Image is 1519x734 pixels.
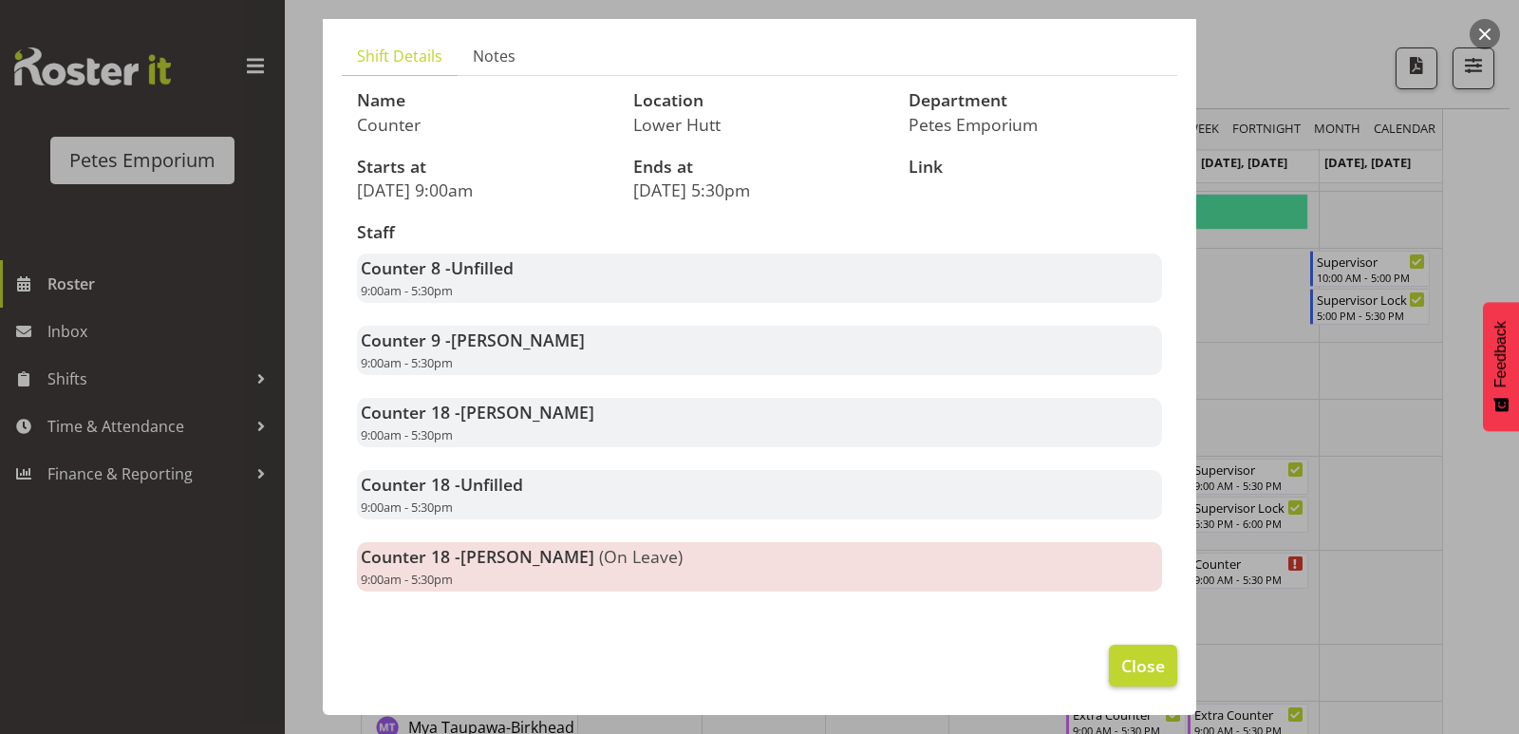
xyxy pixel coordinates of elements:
[357,45,442,67] span: Shift Details
[361,354,453,371] span: 9:00am - 5:30pm
[361,329,585,351] strong: Counter 9 -
[361,256,514,279] strong: Counter 8 -
[473,45,516,67] span: Notes
[599,545,683,568] span: (On Leave)
[909,158,1162,177] h3: Link
[1121,653,1165,678] span: Close
[451,256,514,279] span: Unfilled
[1492,321,1510,387] span: Feedback
[357,158,610,177] h3: Starts at
[909,91,1162,110] h3: Department
[633,91,887,110] h3: Location
[633,179,887,200] p: [DATE] 5:30pm
[361,499,453,516] span: 9:00am - 5:30pm
[357,114,610,135] p: Counter
[357,91,610,110] h3: Name
[460,401,594,423] span: [PERSON_NAME]
[633,114,887,135] p: Lower Hutt
[361,282,453,299] span: 9:00am - 5:30pm
[361,571,453,588] span: 9:00am - 5:30pm
[361,473,523,496] strong: Counter 18 -
[361,545,594,568] strong: Counter 18 -
[460,473,523,496] span: Unfilled
[357,223,1162,242] h3: Staff
[361,401,594,423] strong: Counter 18 -
[357,179,610,200] p: [DATE] 9:00am
[361,426,453,443] span: 9:00am - 5:30pm
[460,545,594,568] span: [PERSON_NAME]
[1483,302,1519,431] button: Feedback - Show survey
[909,114,1162,135] p: Petes Emporium
[451,329,585,351] span: [PERSON_NAME]
[1109,645,1177,687] button: Close
[633,158,887,177] h3: Ends at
